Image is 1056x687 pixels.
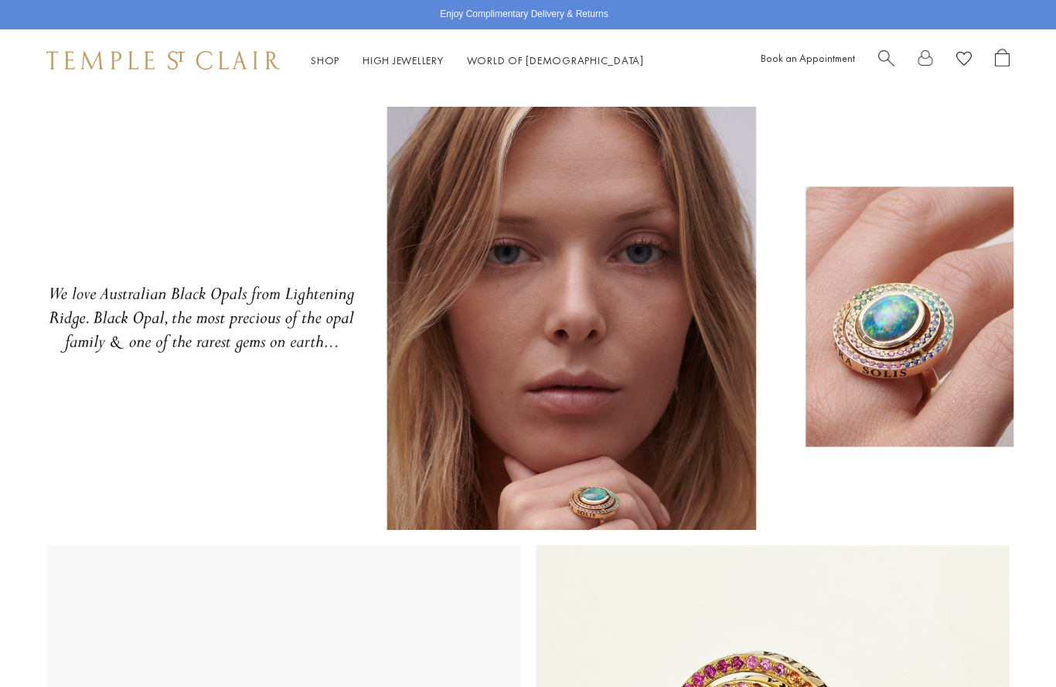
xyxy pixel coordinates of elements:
iframe: Gorgias live chat messenger [979,614,1041,672]
a: High JewelleryHigh Jewellery [363,53,444,67]
a: Book an Appointment [761,51,855,65]
a: Open Shopping Bag [995,49,1010,73]
a: View Wishlist [956,49,972,73]
a: ShopShop [311,53,339,67]
a: Search [878,49,894,73]
nav: Main navigation [311,51,644,70]
p: Enjoy Complimentary Delivery & Returns [440,7,608,22]
img: Temple St. Clair [46,51,280,70]
a: World of [DEMOGRAPHIC_DATA]World of [DEMOGRAPHIC_DATA] [467,53,644,67]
